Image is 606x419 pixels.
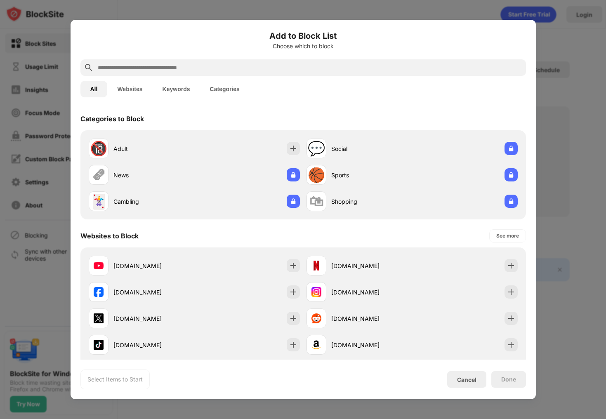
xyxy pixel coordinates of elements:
div: Sports [331,171,412,179]
button: Categories [200,81,250,97]
div: 🔞 [90,140,107,157]
div: 🏀 [308,167,325,184]
div: 🗞 [92,167,106,184]
div: [DOMAIN_NAME] [331,261,412,270]
div: [DOMAIN_NAME] [113,261,194,270]
button: All [80,81,108,97]
img: favicons [94,261,104,271]
div: [DOMAIN_NAME] [331,288,412,297]
div: Websites to Block [80,232,139,240]
button: Websites [107,81,152,97]
img: favicons [311,340,321,350]
div: News [113,171,194,179]
div: 💬 [308,140,325,157]
div: [DOMAIN_NAME] [113,288,194,297]
img: favicons [94,287,104,297]
h6: Add to Block List [80,30,526,42]
div: [DOMAIN_NAME] [331,314,412,323]
div: [DOMAIN_NAME] [113,341,194,349]
img: favicons [311,287,321,297]
div: Gambling [113,197,194,206]
div: 🛍 [309,193,323,210]
div: Done [501,376,516,383]
div: Social [331,144,412,153]
div: [DOMAIN_NAME] [331,341,412,349]
div: [DOMAIN_NAME] [113,314,194,323]
button: Keywords [153,81,200,97]
img: favicons [311,261,321,271]
img: search.svg [84,63,94,73]
div: Categories to Block [80,115,144,123]
div: 🃏 [90,193,107,210]
div: Choose which to block [80,43,526,49]
img: favicons [311,313,321,323]
div: Adult [113,144,194,153]
img: favicons [94,313,104,323]
div: Cancel [457,376,476,383]
img: favicons [94,340,104,350]
div: Select Items to Start [87,375,143,384]
div: Shopping [331,197,412,206]
div: See more [496,232,519,240]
